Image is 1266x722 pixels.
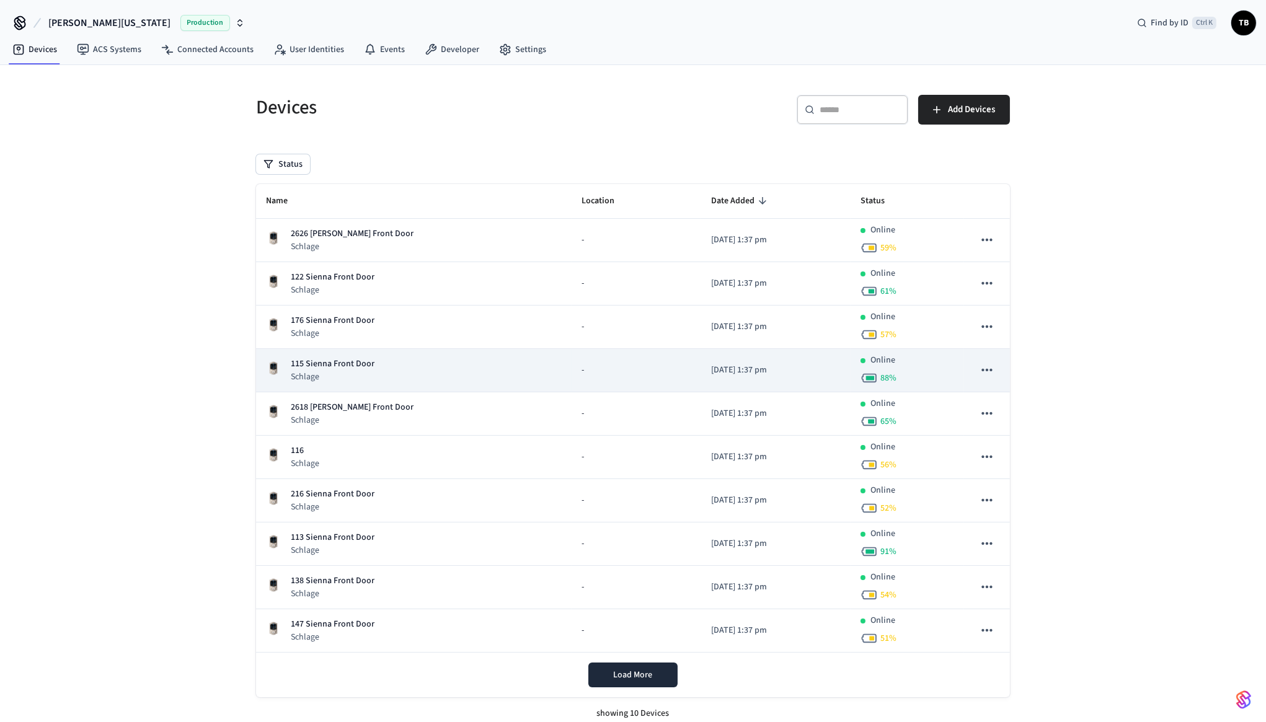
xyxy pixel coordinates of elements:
p: [DATE] 1:37 pm [711,624,841,637]
span: - [582,451,584,464]
span: 65 % [880,415,896,428]
button: Add Devices [918,95,1010,125]
span: 88 % [880,372,896,384]
span: Location [582,192,631,211]
img: Schlage Sense Smart Deadbolt with Camelot Trim, Front [266,534,281,549]
p: Schlage [291,240,414,253]
p: Schlage [291,588,374,600]
p: [DATE] 1:37 pm [711,537,841,550]
span: 56 % [880,459,896,471]
span: Status [861,192,901,211]
p: [DATE] 1:37 pm [711,581,841,594]
a: Developer [415,38,489,61]
p: [DATE] 1:37 pm [711,364,841,377]
button: Load More [588,663,678,687]
p: [DATE] 1:37 pm [711,320,841,333]
span: TB [1233,12,1255,34]
span: Date Added [711,192,771,211]
span: - [582,277,584,290]
img: SeamLogoGradient.69752ec5.svg [1236,690,1251,710]
span: Find by ID [1151,17,1189,29]
p: 2618 [PERSON_NAME] Front Door [291,401,414,414]
button: Status [256,154,310,174]
p: 147 Sienna Front Door [291,618,374,631]
a: Devices [2,38,67,61]
img: Schlage Sense Smart Deadbolt with Camelot Trim, Front [266,274,281,289]
p: Online [870,397,895,410]
span: 91 % [880,545,896,558]
p: Online [870,441,895,454]
p: Schlage [291,414,414,426]
a: ACS Systems [67,38,151,61]
img: Schlage Sense Smart Deadbolt with Camelot Trim, Front [266,231,281,245]
p: [DATE] 1:37 pm [711,277,841,290]
a: User Identities [263,38,354,61]
a: Events [354,38,415,61]
p: Online [870,484,895,497]
a: Connected Accounts [151,38,263,61]
p: [DATE] 1:37 pm [711,451,841,464]
p: Online [870,614,895,627]
p: Online [870,267,895,280]
span: - [582,234,584,247]
p: Online [870,354,895,367]
p: Online [870,224,895,237]
span: 54 % [880,589,896,601]
span: 52 % [880,502,896,514]
img: Schlage Sense Smart Deadbolt with Camelot Trim, Front [266,447,281,462]
p: Schlage [291,327,374,340]
p: [DATE] 1:37 pm [711,407,841,420]
p: [DATE] 1:37 pm [711,234,841,247]
p: Schlage [291,371,374,383]
a: Settings [489,38,556,61]
img: Schlage Sense Smart Deadbolt with Camelot Trim, Front [266,404,281,419]
span: 61 % [880,285,896,297]
span: - [582,407,584,420]
span: - [582,364,584,377]
table: sticky table [256,184,1010,653]
span: - [582,624,584,637]
button: TB [1231,11,1256,35]
img: Schlage Sense Smart Deadbolt with Camelot Trim, Front [266,361,281,376]
span: - [582,581,584,594]
span: Ctrl K [1192,17,1216,29]
span: Production [180,15,230,31]
img: Schlage Sense Smart Deadbolt with Camelot Trim, Front [266,578,281,592]
p: 2626 [PERSON_NAME] Front Door [291,227,414,240]
p: Online [870,310,895,324]
span: 57 % [880,328,896,341]
p: Online [870,527,895,540]
p: 122 Sienna Front Door [291,271,374,284]
h5: Devices [256,95,626,120]
span: Add Devices [948,102,995,118]
p: 216 Sienna Front Door [291,488,374,501]
p: Online [870,571,895,584]
p: Schlage [291,457,319,470]
span: Name [266,192,304,211]
img: Schlage Sense Smart Deadbolt with Camelot Trim, Front [266,621,281,636]
span: Load More [614,669,653,681]
p: [DATE] 1:37 pm [711,494,841,507]
div: Find by IDCtrl K [1127,12,1226,34]
p: 113 Sienna Front Door [291,531,374,544]
span: 51 % [880,632,896,645]
p: Schlage [291,631,374,643]
span: - [582,494,584,507]
span: - [582,320,584,333]
p: 115 Sienna Front Door [291,358,374,371]
img: Schlage Sense Smart Deadbolt with Camelot Trim, Front [266,491,281,506]
img: Schlage Sense Smart Deadbolt with Camelot Trim, Front [266,317,281,332]
span: [PERSON_NAME][US_STATE] [48,15,170,30]
span: - [582,537,584,550]
p: 116 [291,444,319,457]
p: 176 Sienna Front Door [291,314,374,327]
p: 138 Sienna Front Door [291,575,374,588]
p: Schlage [291,501,374,513]
p: Schlage [291,284,374,296]
span: 59 % [880,242,896,254]
p: Schlage [291,544,374,557]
